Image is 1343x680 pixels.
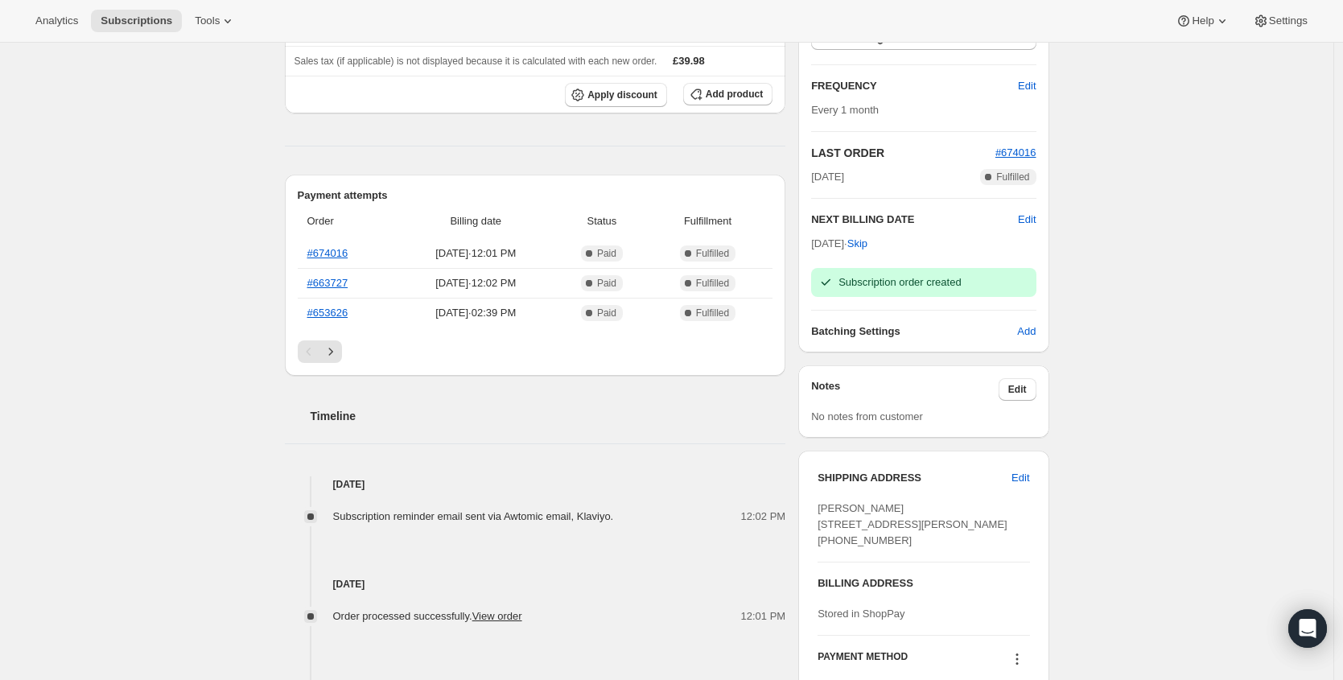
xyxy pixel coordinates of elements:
button: #674016 [995,145,1036,161]
span: Apply discount [587,89,657,101]
span: Skip [847,236,867,252]
h3: BILLING ADDRESS [818,575,1029,591]
span: Analytics [35,14,78,27]
th: Order [298,204,396,239]
span: Sales tax (if applicable) is not displayed because it is calculated with each new order. [295,56,657,67]
h6: Batching Settings [811,324,1017,340]
span: [DATE] · 12:01 PM [401,245,552,262]
span: [PERSON_NAME] [STREET_ADDRESS][PERSON_NAME] [PHONE_NUMBER] [818,502,1007,546]
span: Every 1 month [811,104,879,116]
button: Add [1007,319,1045,344]
button: Settings [1243,10,1317,32]
span: Edit [1008,383,1027,396]
span: Fulfilled [696,277,729,290]
button: Edit [1018,212,1036,228]
span: Fulfilled [996,171,1029,183]
span: Billing date [401,213,552,229]
button: Help [1166,10,1239,32]
button: Subscriptions [91,10,182,32]
span: Edit [1018,78,1036,94]
span: 12:01 PM [741,608,786,624]
span: [DATE] · 02:39 PM [401,305,552,321]
span: Fulfilled [696,307,729,319]
h3: SHIPPING ADDRESS [818,470,1011,486]
span: Status [561,213,643,229]
span: Subscription order created [838,276,961,288]
h2: NEXT BILLING DATE [811,212,1018,228]
span: Add product [706,88,763,101]
span: Help [1192,14,1213,27]
h4: [DATE] [285,476,786,492]
span: Fulfillment [653,213,763,229]
span: No notes from customer [811,410,923,422]
h4: [DATE] [285,576,786,592]
nav: Pagination [298,340,773,363]
h2: LAST ORDER [811,145,995,161]
span: Tools [195,14,220,27]
span: Order processed successfully. [333,610,522,622]
span: Edit [1011,470,1029,486]
h3: PAYMENT METHOD [818,650,908,672]
h2: Payment attempts [298,188,773,204]
span: Settings [1269,14,1308,27]
div: Open Intercom Messenger [1288,609,1327,648]
a: View order [472,610,522,622]
span: Paid [597,307,616,319]
span: Subscriptions [101,14,172,27]
button: Tools [185,10,245,32]
button: Edit [1002,465,1039,491]
button: Skip [838,231,877,257]
a: #653626 [307,307,348,319]
a: #674016 [307,247,348,259]
a: #663727 [307,277,348,289]
h2: Timeline [311,408,786,424]
a: #674016 [995,146,1036,159]
span: 12:02 PM [741,509,786,525]
button: Add product [683,83,772,105]
button: Analytics [26,10,88,32]
span: [DATE] [811,169,844,185]
span: Paid [597,247,616,260]
span: Add [1017,324,1036,340]
h3: Notes [811,378,999,401]
button: Next [319,340,342,363]
button: Apply discount [565,83,667,107]
span: Stored in ShopPay [818,608,904,620]
button: Edit [1008,73,1045,99]
h2: FREQUENCY [811,78,1018,94]
span: Subscription reminder email sent via Awtomic email, Klaviyo. [333,510,614,522]
span: [DATE] · 12:02 PM [401,275,552,291]
span: Fulfilled [696,247,729,260]
span: Paid [597,277,616,290]
button: Edit [999,378,1036,401]
span: [DATE] · [811,237,867,249]
span: £39.98 [673,55,705,67]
